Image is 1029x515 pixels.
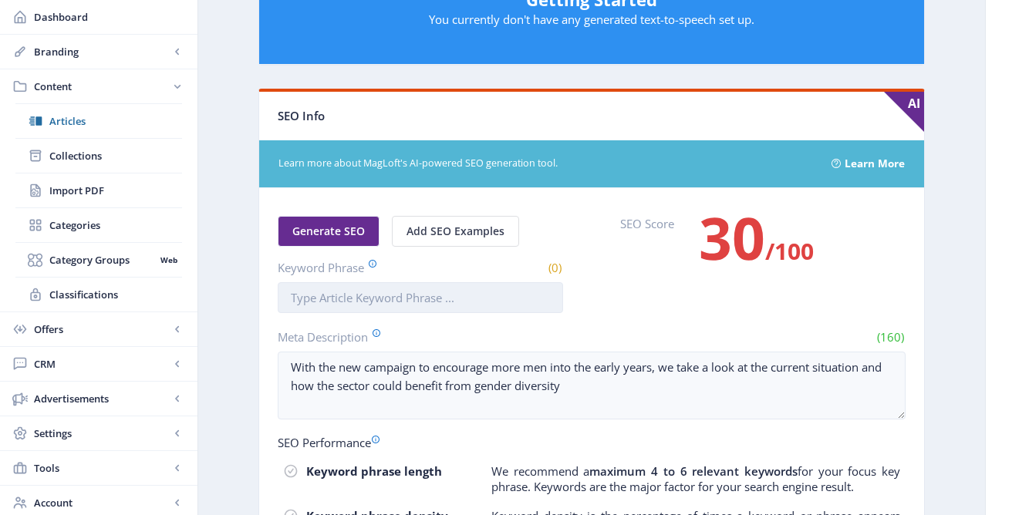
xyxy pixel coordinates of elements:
span: Import PDF [49,183,182,198]
span: Classifications [49,287,182,302]
span: Branding [34,44,170,59]
h3: /100 [699,222,814,267]
span: Tools [34,460,170,476]
a: Learn More [845,152,905,176]
b: maximum 4 to 6 relevant keywords [589,463,798,479]
span: Add SEO Examples [407,225,504,237]
span: Collections [49,148,182,163]
span: Articles [49,113,182,129]
button: Add SEO Examples [392,216,519,247]
span: Account [34,495,170,510]
nb-badge: Web [155,252,182,268]
div: SEO Performance [278,435,906,450]
a: Classifications [15,278,182,311]
input: Type Article Keyword Phrase ... [278,282,563,313]
span: Settings [34,426,170,441]
span: SEO Info [278,108,325,123]
button: Generate SEO [278,216,380,247]
span: AI [884,92,924,132]
span: Content [34,79,170,94]
span: Categories [49,217,182,233]
span: (160) [875,329,906,345]
span: Offers [34,321,170,337]
span: CRM [34,356,170,372]
a: Collections [15,139,182,173]
a: Category GroupsWeb [15,243,182,277]
label: SEO Score [620,216,674,290]
p: You currently don't have any generated text-to-speech set up. [275,12,909,27]
span: (0) [546,260,563,275]
span: 30 [699,198,765,277]
label: Keyword Phrase [278,259,414,276]
span: Advertisements [34,391,170,406]
span: Learn more about MagLoft's AI-powered SEO generation tool. [278,157,813,171]
a: Import PDF [15,173,182,207]
strong: Keyword phrase length [306,463,442,479]
span: Dashboard [34,9,185,25]
p: We recommend a for your focus key phrase. Keywords are the major factor for your search engine re... [491,463,900,494]
span: Category Groups [49,252,155,268]
span: Generate SEO [292,225,365,237]
a: Categories [15,208,182,242]
a: Articles [15,104,182,138]
label: Meta Description [278,328,585,345]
